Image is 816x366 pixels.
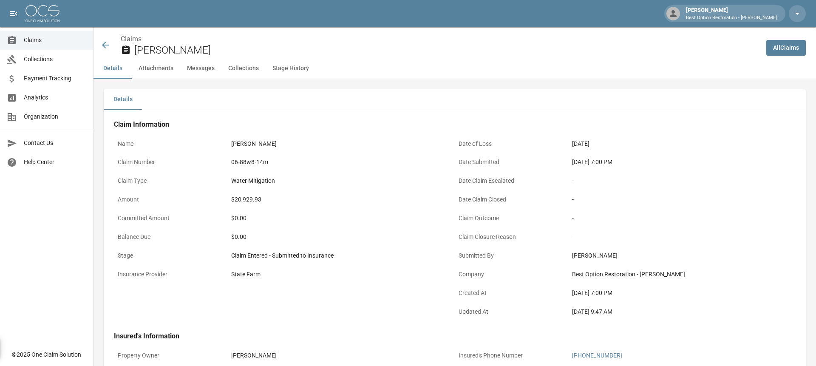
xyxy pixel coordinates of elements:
p: Date Claim Escalated [455,173,568,189]
div: $20,929.93 [231,195,451,204]
button: Details [104,89,142,110]
span: Claims [24,36,86,45]
p: Claim Closure Reason [455,229,568,245]
h2: [PERSON_NAME] [134,44,759,57]
p: Committed Amount [114,210,227,227]
a: [PHONE_NUMBER] [572,352,622,359]
div: [PERSON_NAME] [231,139,451,148]
button: Messages [180,58,221,79]
p: Updated At [455,304,568,320]
p: Best Option Restoration - [PERSON_NAME] [686,14,777,22]
p: Company [455,266,568,283]
div: Best Option Restoration - [PERSON_NAME] [572,270,792,279]
a: Claims [121,35,142,43]
div: 06-88w8-14m [231,158,451,167]
p: Stage [114,247,227,264]
div: - [572,214,792,223]
nav: breadcrumb [121,34,759,44]
span: Organization [24,112,86,121]
p: Property Owner [114,347,227,364]
span: Help Center [24,158,86,167]
div: [PERSON_NAME] [231,351,451,360]
button: Stage History [266,58,316,79]
p: Claim Number [114,154,227,170]
span: Analytics [24,93,86,102]
button: open drawer [5,5,22,22]
div: $0.00 [231,233,451,241]
p: Date of Loss [455,136,568,152]
p: Claim Outcome [455,210,568,227]
a: AllClaims [766,40,806,56]
p: Amount [114,191,227,208]
div: - [572,233,792,241]
div: $0.00 [231,214,451,223]
button: Details [93,58,132,79]
div: Water Mitigation [231,176,451,185]
div: [DATE] 7:00 PM [572,289,792,298]
div: [DATE] [572,139,792,148]
button: Attachments [132,58,180,79]
span: Contact Us [24,139,86,148]
div: Claim Entered - Submitted to Insurance [231,251,451,260]
p: Insurance Provider [114,266,227,283]
div: [PERSON_NAME] [683,6,780,21]
h4: Claim Information [114,120,796,129]
div: [DATE] 9:47 AM [572,307,792,316]
p: Date Submitted [455,154,568,170]
div: - [572,176,792,185]
h4: Insured's Information [114,332,796,340]
span: Collections [24,55,86,64]
p: Date Claim Closed [455,191,568,208]
div: [DATE] 7:00 PM [572,158,792,167]
p: Insured's Phone Number [455,347,568,364]
button: Collections [221,58,266,79]
p: Claim Type [114,173,227,189]
div: State Farm [231,270,451,279]
p: Name [114,136,227,152]
div: details tabs [104,89,806,110]
p: Created At [455,285,568,301]
img: ocs-logo-white-transparent.png [25,5,59,22]
div: [PERSON_NAME] [572,251,792,260]
span: Payment Tracking [24,74,86,83]
p: Balance Due [114,229,227,245]
div: anchor tabs [93,58,816,79]
p: Submitted By [455,247,568,264]
div: - [572,195,792,204]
